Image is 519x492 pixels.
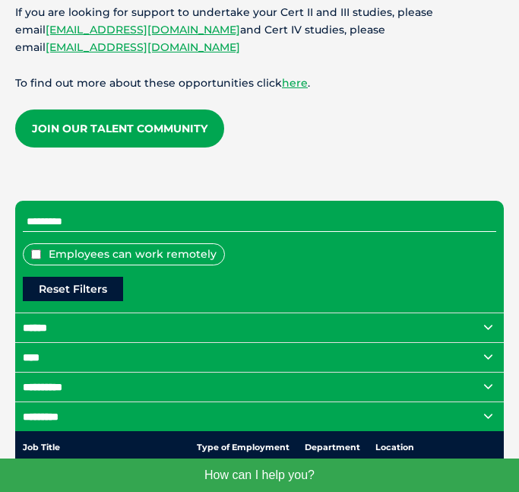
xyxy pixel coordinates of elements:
[23,277,123,301] button: Reset Filters
[23,442,60,452] nobr: Job Title
[375,442,414,452] nobr: Location
[282,76,308,90] a: here
[15,75,504,92] p: To find out more about these opportunities click .
[46,40,240,54] a: [EMAIL_ADDRESS][DOMAIN_NAME]
[15,4,504,57] p: If you are looking for support to undertake your Cert II and III studies, please email and Cert I...
[15,110,224,148] a: Join our Talent Community
[305,442,360,452] nobr: Department
[197,442,290,452] nobr: Type of Employment
[23,243,225,265] label: Employees can work remotely
[46,23,240,37] a: [EMAIL_ADDRESS][DOMAIN_NAME]
[31,249,41,259] input: Employees can work remotely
